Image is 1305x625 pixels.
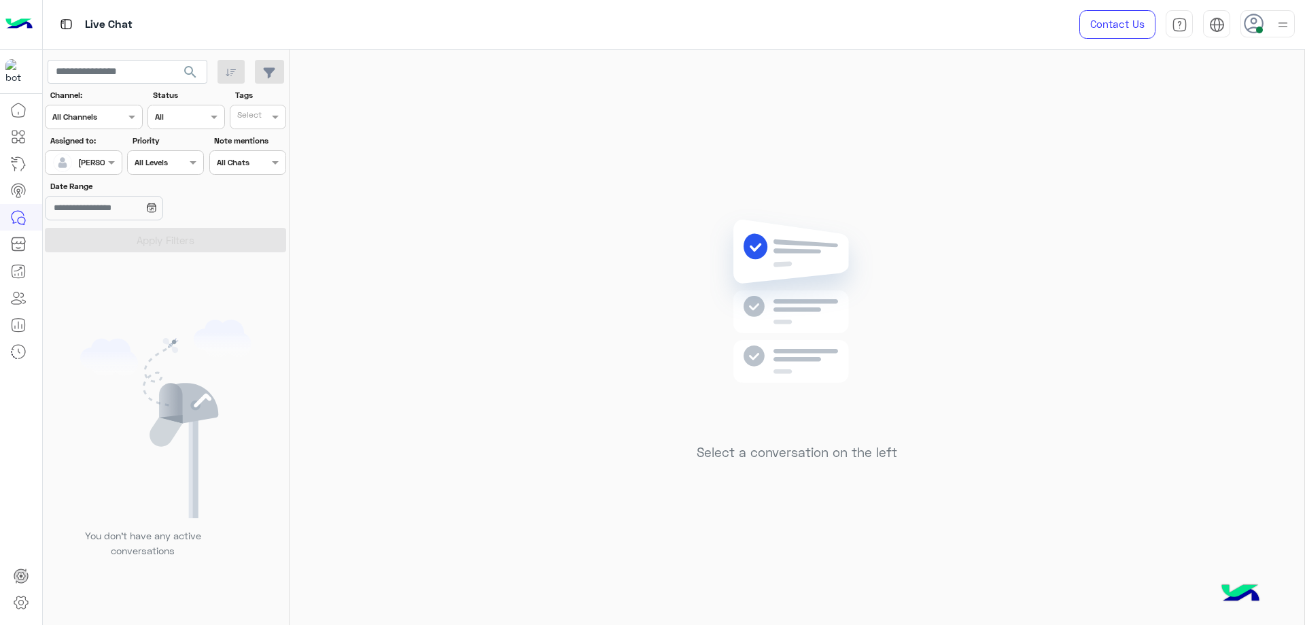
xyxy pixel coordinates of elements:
img: profile [1274,16,1291,33]
span: search [182,64,198,80]
img: Logo [5,10,33,39]
img: empty users [80,320,251,518]
label: Priority [133,135,203,147]
img: 713415422032625 [5,59,30,84]
img: defaultAdmin.png [53,153,72,172]
label: Note mentions [214,135,284,147]
label: Assigned to: [50,135,120,147]
img: tab [58,16,75,33]
img: tab [1172,17,1187,33]
a: tab [1166,10,1193,39]
img: hulul-logo.png [1217,571,1264,618]
h5: Select a conversation on the left [697,445,897,460]
label: Channel: [50,89,141,101]
img: no messages [699,209,895,435]
label: Status [153,89,223,101]
p: Live Chat [85,16,133,34]
a: Contact Us [1079,10,1155,39]
button: Apply Filters [45,228,286,252]
label: Tags [235,89,285,101]
div: Select [235,109,262,124]
img: tab [1209,17,1225,33]
label: Date Range [50,180,203,192]
p: You don’t have any active conversations [74,528,211,558]
button: search [174,60,207,89]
